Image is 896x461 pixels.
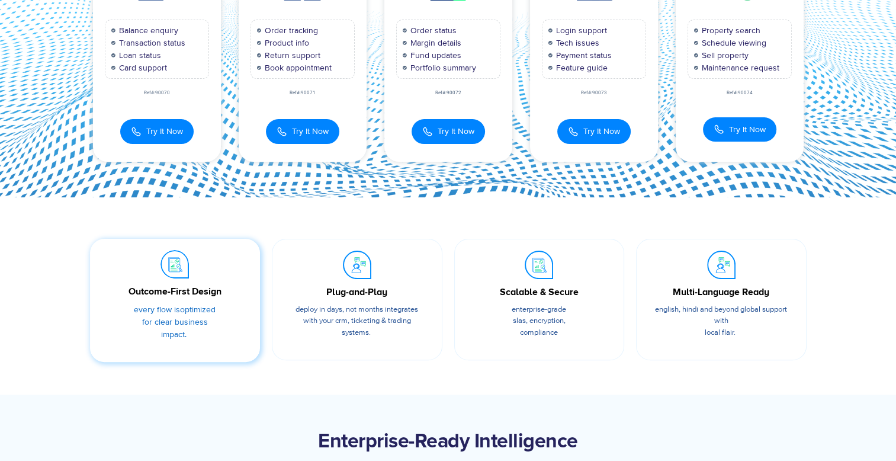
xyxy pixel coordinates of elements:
div: Ref#:90073 [530,91,658,95]
button: Try It Now [412,119,485,144]
span: Transaction status [116,37,185,49]
span: Enterprise-grade [512,305,566,314]
span: Fund updates [407,49,461,62]
span: Portfolio summary [407,62,476,74]
span: Try It Now [729,123,766,136]
img: Call Icon [568,125,579,138]
span: Order tracking [262,24,318,37]
span: SLAs, encryption, compliance [513,316,566,337]
span: Payment status [553,49,612,62]
span: Card support [116,62,167,74]
button: Try It Now [557,119,631,144]
span: Sell property [699,49,749,62]
img: Call Icon [277,125,287,138]
span: Try It Now [146,125,183,137]
div: Ref#:90070 [93,91,221,95]
span: Margin details [407,37,461,49]
span: Maintenance request [699,62,779,74]
span: for clear business impact. [142,317,208,340]
div: Outcome-First Design [108,284,243,299]
span: Login support [553,24,607,37]
span: Deploy in days, not months integrates with your CRM, ticketing & trading systems. [296,305,418,337]
span: Tech issues [553,37,599,49]
span: Return support [262,49,320,62]
img: Call Icon [714,124,724,135]
div: Ref#:90074 [676,91,804,95]
span: Try It Now [583,125,620,137]
h2: Enterprise-Ready Intelligence [84,430,812,454]
button: Try It Now [266,119,339,144]
img: Call Icon [131,125,142,138]
span: Balance enquiry [116,24,178,37]
span: Try It Now [438,125,474,137]
span: Order status [407,24,457,37]
span: Product info [262,37,309,49]
div: Multi-Language Ready [654,285,788,299]
span: Book appointment [262,62,332,74]
img: Call Icon [422,125,433,138]
div: Plug-and-Play [290,285,424,299]
span: Try It Now [292,125,329,137]
div: Ref#:90071 [239,91,367,95]
span: optimized [180,305,216,315]
span: Property search [699,24,760,37]
span: English, Hindi and beyond global support with local flair. [655,305,787,337]
button: Try It Now [703,117,776,142]
span: Schedule viewing [699,37,766,49]
span: Loan status [116,49,161,62]
div: Ref#:90072 [384,91,512,95]
div: Scalable & Secure [473,285,606,299]
span: Feature guide [553,62,608,74]
span: Every flow is [134,305,180,315]
button: Try It Now [120,119,194,144]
